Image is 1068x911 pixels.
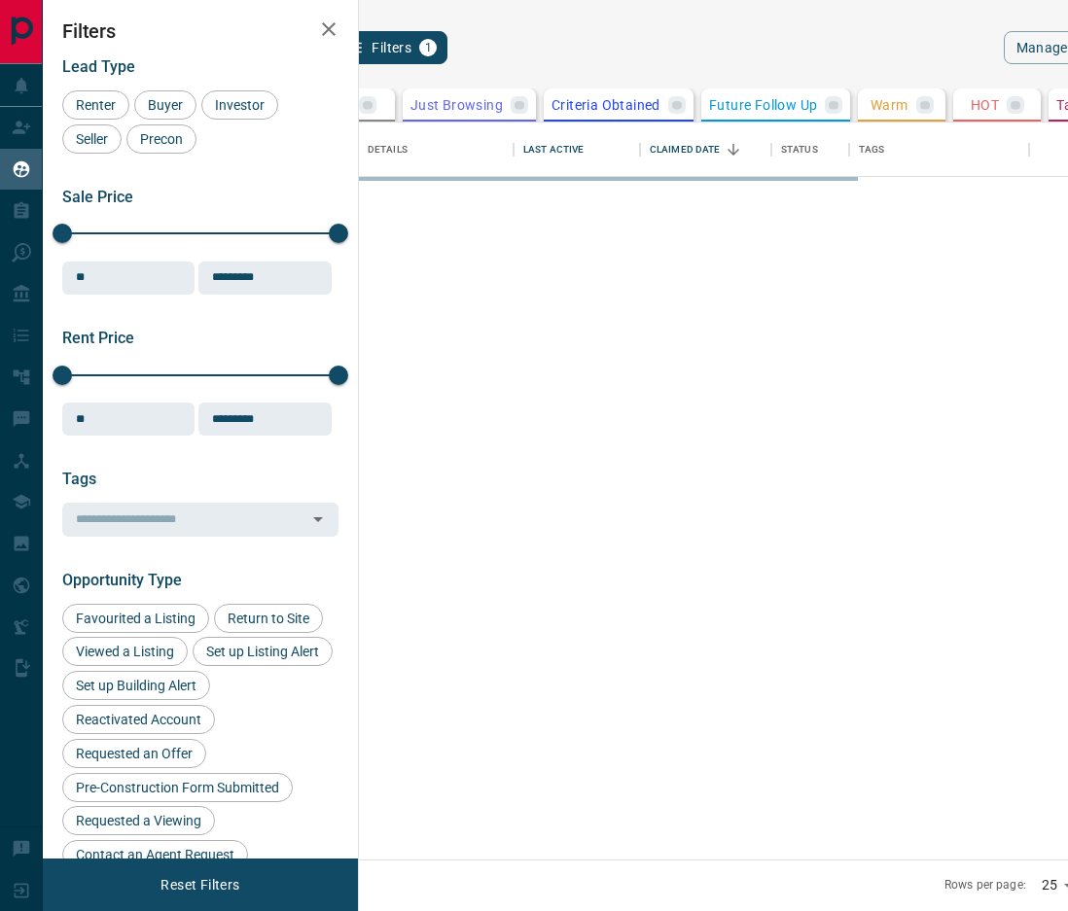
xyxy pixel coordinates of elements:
[781,123,818,177] div: Status
[62,705,215,734] div: Reactivated Account
[221,611,316,626] span: Return to Site
[640,123,771,177] div: Claimed Date
[358,123,514,177] div: Details
[69,644,181,659] span: Viewed a Listing
[69,746,199,761] span: Requested an Offer
[62,840,248,869] div: Contact an Agent Request
[62,773,293,802] div: Pre-Construction Form Submitted
[62,124,122,154] div: Seller
[720,136,747,163] button: Sort
[944,877,1026,893] p: Rows per page:
[514,123,640,177] div: Last Active
[62,571,182,589] span: Opportunity Type
[62,188,133,206] span: Sale Price
[62,57,135,76] span: Lead Type
[650,123,721,177] div: Claimed Date
[69,847,241,862] span: Contact an Agent Request
[69,131,115,147] span: Seller
[336,31,447,64] button: Filters1
[304,506,332,533] button: Open
[62,329,134,347] span: Rent Price
[69,678,203,693] span: Set up Building Alert
[199,644,326,659] span: Set up Listing Alert
[133,131,190,147] span: Precon
[771,123,849,177] div: Status
[69,813,208,828] span: Requested a Viewing
[62,19,338,43] h2: Filters
[368,123,408,177] div: Details
[871,98,908,112] p: Warm
[201,90,278,120] div: Investor
[62,671,210,700] div: Set up Building Alert
[69,611,202,626] span: Favourited a Listing
[62,739,206,768] div: Requested an Offer
[193,637,333,666] div: Set up Listing Alert
[859,123,885,177] div: Tags
[62,637,188,666] div: Viewed a Listing
[126,124,196,154] div: Precon
[148,868,252,901] button: Reset Filters
[214,604,323,633] div: Return to Site
[62,604,209,633] div: Favourited a Listing
[141,97,190,113] span: Buyer
[208,97,271,113] span: Investor
[134,90,196,120] div: Buyer
[62,470,96,488] span: Tags
[709,98,817,112] p: Future Follow Up
[69,97,123,113] span: Renter
[410,98,503,112] p: Just Browsing
[552,98,660,112] p: Criteria Obtained
[62,806,215,835] div: Requested a Viewing
[849,123,1029,177] div: Tags
[69,712,208,727] span: Reactivated Account
[69,780,286,795] span: Pre-Construction Form Submitted
[62,90,129,120] div: Renter
[971,98,999,112] p: HOT
[421,41,435,54] span: 1
[523,123,584,177] div: Last Active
